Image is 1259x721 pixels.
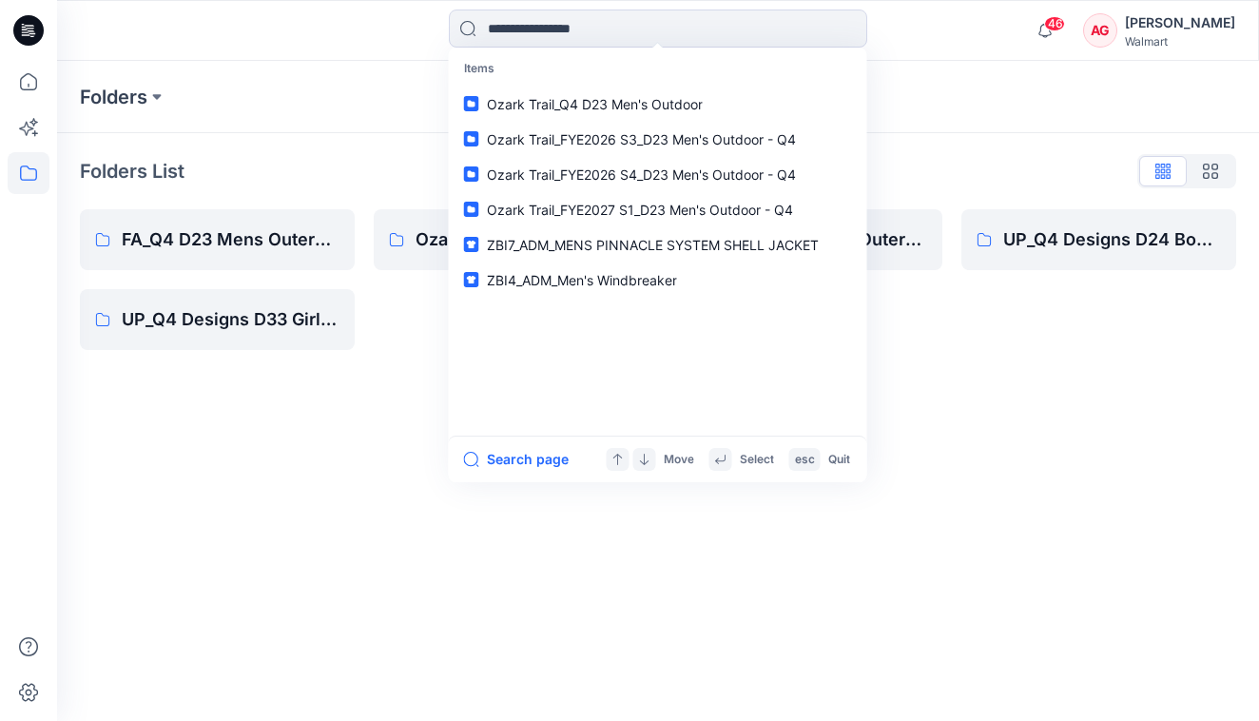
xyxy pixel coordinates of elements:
[416,226,633,253] p: Ozark Trail_Q4 D23 Men's Outdoor
[961,209,1236,270] a: UP_Q4 Designs D24 Boys Outerwear
[80,289,355,350] a: UP_Q4 Designs D33 Girls Outerwear
[453,157,863,192] a: Ozark Trail_FYE2026 S4_D23 Men's Outdoor - Q4
[487,237,819,253] span: ZBI7_ADM_MENS PINNACLE SYSTEM SHELL JACKET
[453,263,863,298] a: ZBI4_ADM_Men's Windbreaker
[1003,226,1221,253] p: UP_Q4 Designs D24 Boys Outerwear
[453,51,863,87] p: Items
[122,306,339,333] p: UP_Q4 Designs D33 Girls Outerwear
[664,450,694,470] p: Move
[464,448,569,471] button: Search page
[80,84,147,110] a: Folders
[1044,16,1065,31] span: 46
[487,166,796,183] span: Ozark Trail_FYE2026 S4_D23 Men's Outdoor - Q4
[80,209,355,270] a: FA_Q4 D23 Mens Outerwear
[487,202,793,218] span: Ozark Trail_FYE2027 S1_D23 Men's Outdoor - Q4
[487,131,796,147] span: Ozark Trail_FYE2026 S3_D23 Men's Outdoor - Q4
[374,209,649,270] a: Ozark Trail_Q4 D23 Men's Outdoor
[740,450,774,470] p: Select
[80,157,184,185] p: Folders List
[1125,34,1235,49] div: Walmart
[487,96,703,112] span: Ozark Trail_Q4 D23 Men's Outdoor
[1125,11,1235,34] div: [PERSON_NAME]
[453,87,863,122] a: Ozark Trail_Q4 D23 Men's Outdoor
[122,226,339,253] p: FA_Q4 D23 Mens Outerwear
[828,450,850,470] p: Quit
[487,272,677,288] span: ZBI4_ADM_Men's Windbreaker
[453,122,863,157] a: Ozark Trail_FYE2026 S3_D23 Men's Outdoor - Q4
[453,227,863,263] a: ZBI7_ADM_MENS PINNACLE SYSTEM SHELL JACKET
[453,192,863,227] a: Ozark Trail_FYE2027 S1_D23 Men's Outdoor - Q4
[1083,13,1117,48] div: AG
[795,450,815,470] p: esc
